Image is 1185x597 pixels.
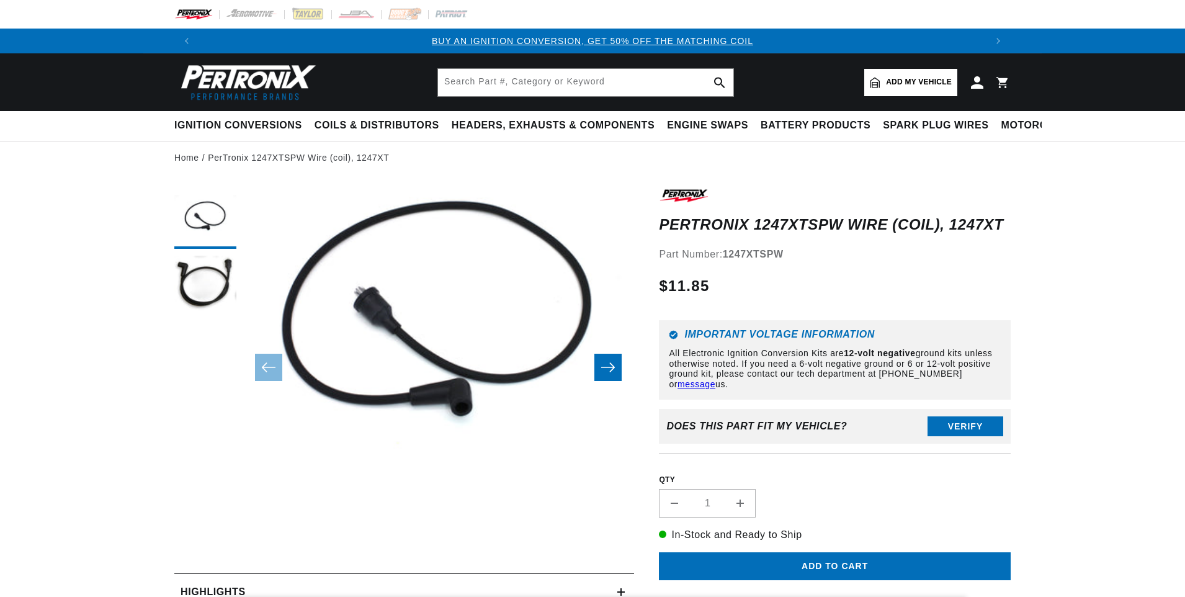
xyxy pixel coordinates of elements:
[143,29,1042,53] slideshow-component: Translation missing: en.sections.announcements.announcement_bar
[661,111,754,140] summary: Engine Swaps
[659,218,1011,231] h1: PerTronix 1247XTSPW Wire (coil), 1247XT
[886,76,952,88] span: Add my vehicle
[315,119,439,132] span: Coils & Distributors
[452,119,655,132] span: Headers, Exhausts & Components
[986,29,1011,53] button: Translation missing: en.sections.announcements.next_announcement
[723,249,784,259] strong: 1247XTSPW
[669,348,1001,390] p: All Electronic Ignition Conversion Kits are ground kits unless otherwise noted. If you need a 6-v...
[199,34,986,48] div: 1 of 3
[594,354,622,381] button: Slide right
[174,151,199,164] a: Home
[844,348,915,358] strong: 12-volt negative
[445,111,661,140] summary: Headers, Exhausts & Components
[669,330,1001,339] h6: Important Voltage Information
[761,119,870,132] span: Battery Products
[308,111,445,140] summary: Coils & Distributors
[174,29,199,53] button: Translation missing: en.sections.announcements.previous_announcement
[174,187,634,549] media-gallery: Gallery Viewer
[208,151,389,164] a: PerTronix 1247XTSPW Wire (coil), 1247XT
[864,69,957,96] a: Add my vehicle
[706,69,733,96] button: search button
[883,119,988,132] span: Spark Plug Wires
[1001,119,1075,132] span: Motorcycle
[255,354,282,381] button: Slide left
[199,34,986,48] div: Announcement
[677,379,715,389] a: message
[659,552,1011,580] button: Add to cart
[174,61,317,104] img: Pertronix
[174,255,236,317] button: Load image 2 in gallery view
[174,151,1011,164] nav: breadcrumbs
[659,475,1011,485] label: QTY
[659,527,1011,543] p: In-Stock and Ready to Ship
[667,119,748,132] span: Engine Swaps
[174,111,308,140] summary: Ignition Conversions
[432,36,753,46] a: BUY AN IGNITION CONVERSION, GET 50% OFF THE MATCHING COIL
[928,416,1003,436] button: Verify
[877,111,995,140] summary: Spark Plug Wires
[995,111,1081,140] summary: Motorcycle
[659,275,709,297] span: $11.85
[666,421,847,432] div: Does This part fit My vehicle?
[438,69,733,96] input: Search Part #, Category or Keyword
[754,111,877,140] summary: Battery Products
[174,119,302,132] span: Ignition Conversions
[174,187,236,249] button: Load image 1 in gallery view
[659,246,1011,263] div: Part Number:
